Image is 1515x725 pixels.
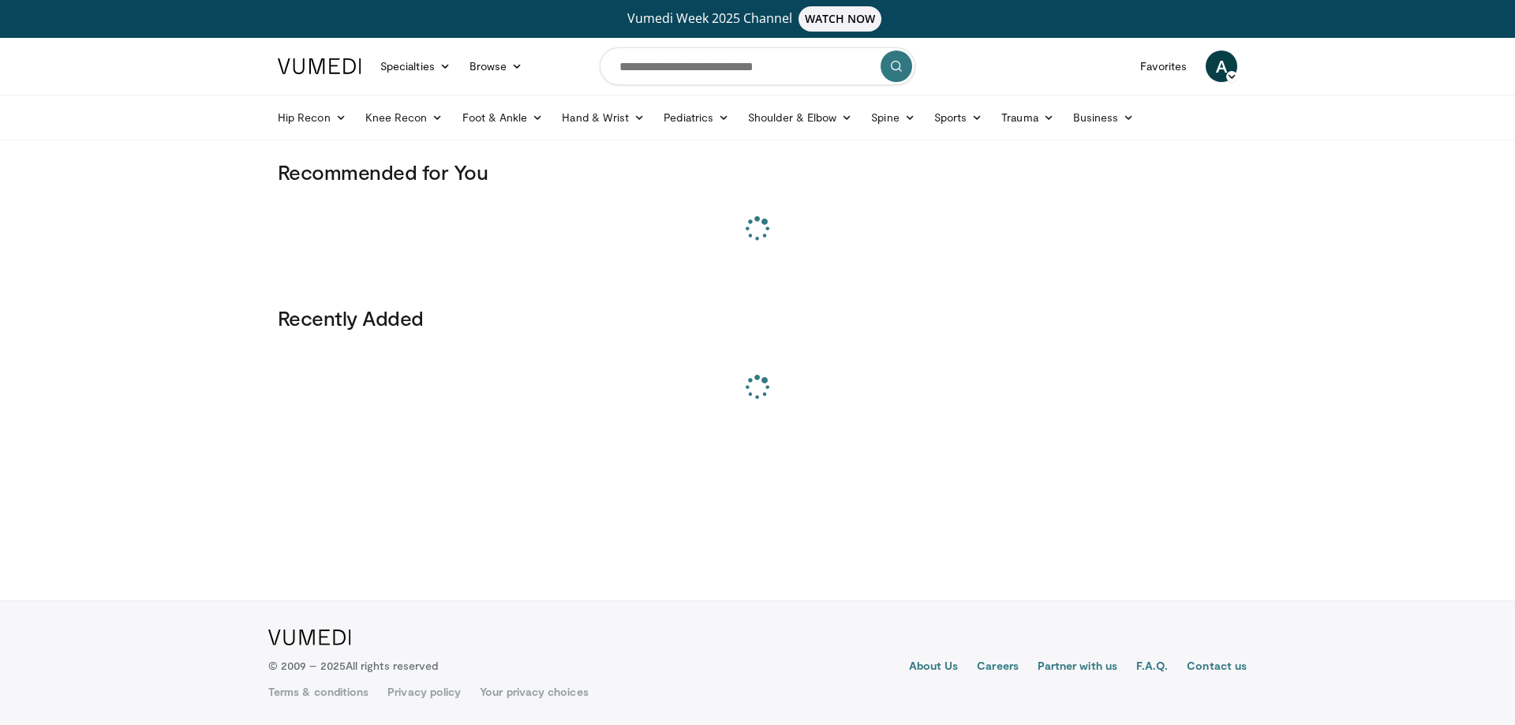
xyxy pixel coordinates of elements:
a: Business [1064,102,1144,133]
a: Spine [862,102,924,133]
a: Hand & Wrist [552,102,654,133]
p: © 2009 – 2025 [268,658,438,674]
a: Privacy policy [387,684,461,700]
a: Sports [925,102,993,133]
a: Terms & conditions [268,684,368,700]
a: Hip Recon [268,102,356,133]
h3: Recently Added [278,305,1237,331]
a: Vumedi Week 2025 ChannelWATCH NOW [280,6,1235,32]
a: Trauma [992,102,1064,133]
input: Search topics, interventions [600,47,915,85]
a: Your privacy choices [480,684,588,700]
a: Shoulder & Elbow [739,102,862,133]
a: Partner with us [1038,658,1117,677]
a: Favorites [1131,50,1196,82]
span: All rights reserved [346,659,438,672]
span: WATCH NOW [799,6,882,32]
a: F.A.Q. [1136,658,1168,677]
img: VuMedi Logo [278,58,361,74]
a: Foot & Ankle [453,102,553,133]
a: Contact us [1187,658,1247,677]
a: Knee Recon [356,102,453,133]
a: Specialties [371,50,460,82]
a: Browse [460,50,533,82]
a: Pediatrics [654,102,739,133]
a: A [1206,50,1237,82]
a: About Us [909,658,959,677]
h3: Recommended for You [278,159,1237,185]
img: VuMedi Logo [268,630,351,645]
a: Careers [977,658,1019,677]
